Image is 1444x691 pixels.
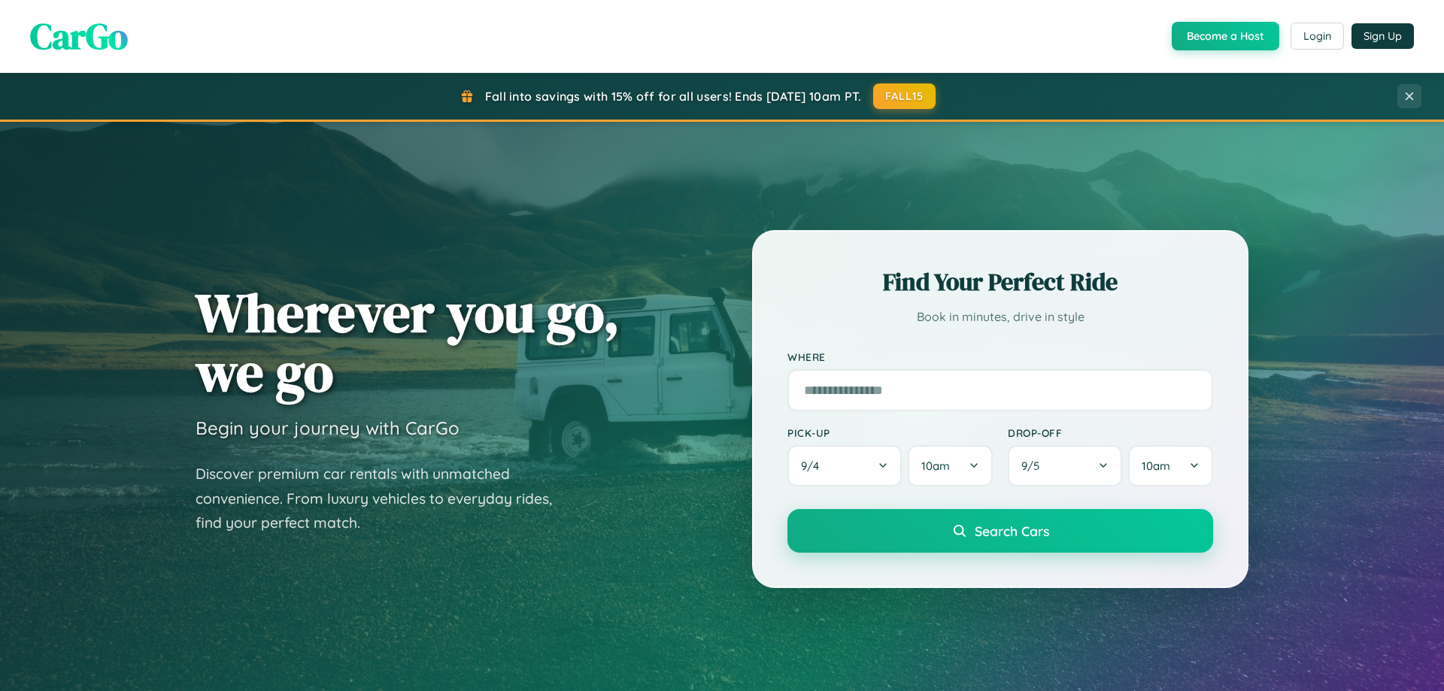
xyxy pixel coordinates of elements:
[196,462,572,535] p: Discover premium car rentals with unmatched convenience. From luxury vehicles to everyday rides, ...
[921,459,950,473] span: 10am
[1172,22,1279,50] button: Become a Host
[975,523,1049,539] span: Search Cars
[908,445,993,486] button: 10am
[787,426,993,439] label: Pick-up
[485,89,862,104] span: Fall into savings with 15% off for all users! Ends [DATE] 10am PT.
[787,509,1213,553] button: Search Cars
[787,306,1213,328] p: Book in minutes, drive in style
[1008,426,1213,439] label: Drop-off
[1142,459,1170,473] span: 10am
[1008,445,1122,486] button: 9/5
[873,83,936,109] button: FALL15
[1351,23,1414,49] button: Sign Up
[1128,445,1213,486] button: 10am
[196,283,620,402] h1: Wherever you go, we go
[30,11,128,61] span: CarGo
[787,445,902,486] button: 9/4
[787,265,1213,299] h2: Find Your Perfect Ride
[1021,459,1047,473] span: 9 / 5
[801,459,827,473] span: 9 / 4
[1291,23,1344,50] button: Login
[787,350,1213,363] label: Where
[196,417,460,439] h3: Begin your journey with CarGo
